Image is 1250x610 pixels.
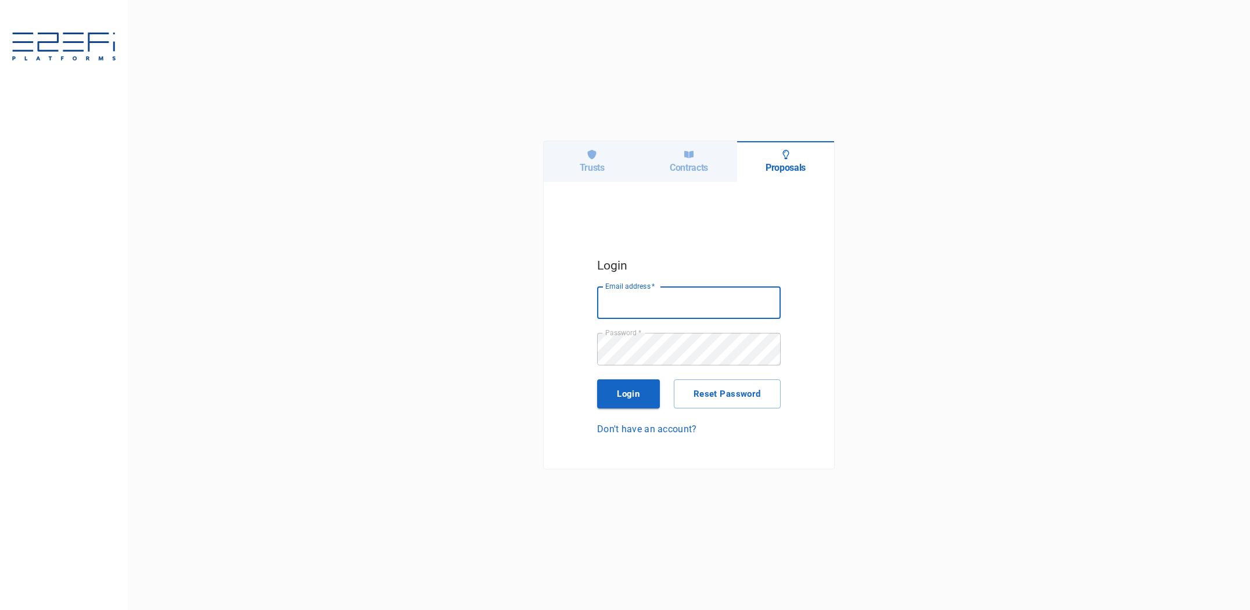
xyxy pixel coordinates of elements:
h6: Trusts [580,162,605,173]
a: Don't have an account? [597,422,781,436]
label: Password [605,328,641,338]
button: Login [597,379,660,408]
h6: Contracts [670,162,708,173]
img: svg%3e [12,33,116,63]
button: Reset Password [674,379,781,408]
label: Email address [605,281,655,291]
h6: Proposals [766,162,806,173]
h5: Login [597,256,781,275]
